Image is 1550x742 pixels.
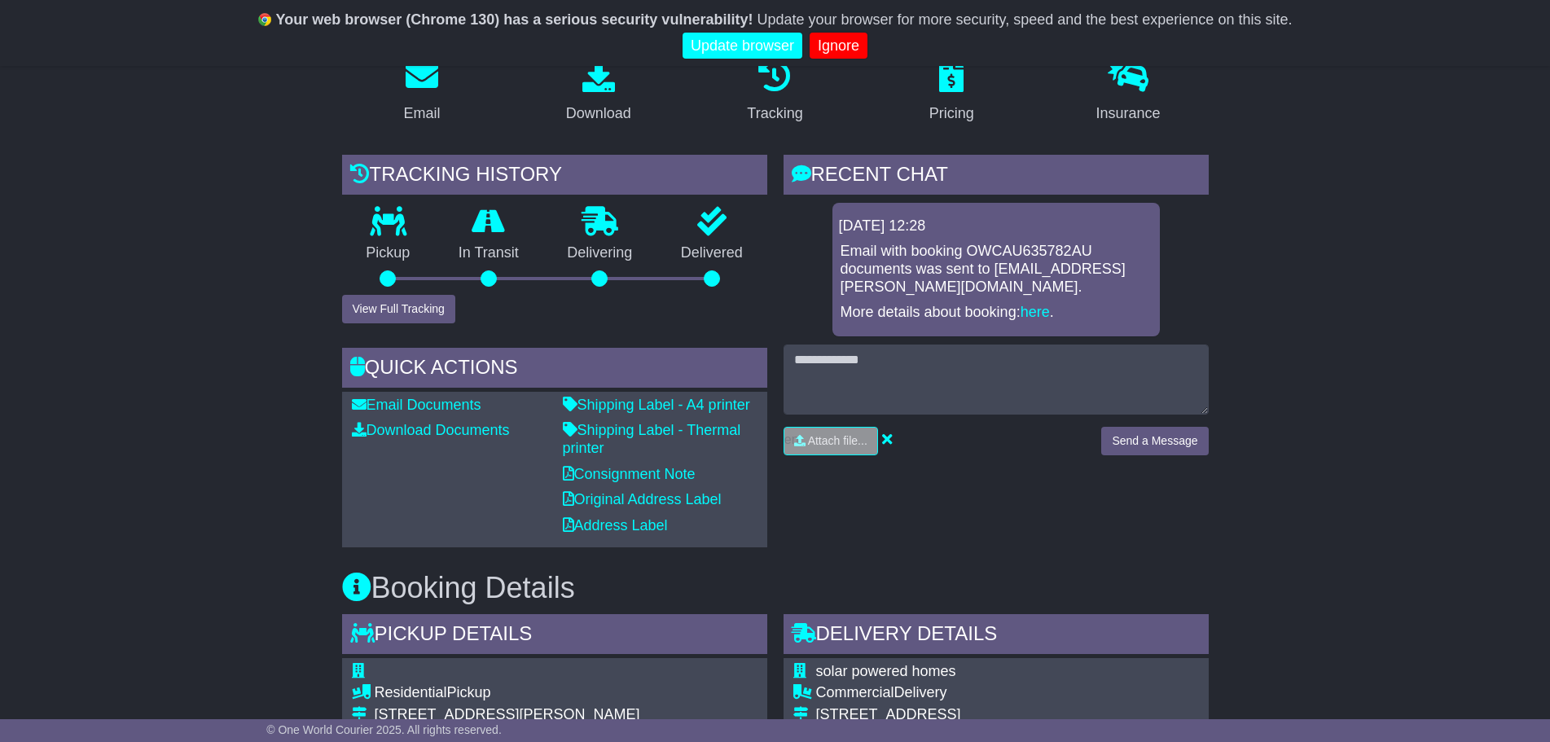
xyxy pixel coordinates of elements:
p: Pickup [342,244,435,262]
a: Consignment Note [563,466,696,482]
button: Send a Message [1101,427,1208,455]
div: Quick Actions [342,348,767,392]
span: Update your browser for more security, speed and the best experience on this site. [757,11,1292,28]
a: Download [555,54,642,130]
p: Email with booking OWCAU635782AU documents was sent to [EMAIL_ADDRESS][PERSON_NAME][DOMAIN_NAME]. [841,243,1152,296]
a: Shipping Label - A4 printer [563,397,750,413]
a: Ignore [810,33,867,59]
b: Your web browser (Chrome 130) has a serious security vulnerability! [276,11,753,28]
a: here [1021,304,1050,320]
div: Insurance [1096,103,1161,125]
a: Update browser [683,33,802,59]
a: Original Address Label [563,491,722,507]
span: © One World Courier 2025. All rights reserved. [266,723,502,736]
div: Download [566,103,631,125]
p: Delivering [543,244,657,262]
button: View Full Tracking [342,295,455,323]
a: Email [393,54,450,130]
h3: Booking Details [342,572,1209,604]
div: [DATE] 12:28 [839,217,1153,235]
span: Commercial [816,684,894,700]
div: Email [403,103,440,125]
div: Tracking [747,103,802,125]
a: Pricing [919,54,985,130]
div: Pickup Details [342,614,767,658]
div: Delivery Details [784,614,1209,658]
div: Delivery [816,684,1185,702]
span: Residential [375,684,447,700]
div: Pricing [929,103,974,125]
div: RECENT CHAT [784,155,1209,199]
a: Tracking [736,54,813,130]
a: Insurance [1086,54,1171,130]
span: solar powered homes [816,663,956,679]
p: More details about booking: . [841,304,1152,322]
div: [STREET_ADDRESS][PERSON_NAME] [375,706,744,724]
div: Tracking history [342,155,767,199]
a: Download Documents [352,422,510,438]
p: Delivered [656,244,767,262]
a: Shipping Label - Thermal printer [563,422,741,456]
div: [STREET_ADDRESS] [816,706,1185,724]
p: In Transit [434,244,543,262]
div: Pickup [375,684,744,702]
a: Email Documents [352,397,481,413]
a: Address Label [563,517,668,533]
